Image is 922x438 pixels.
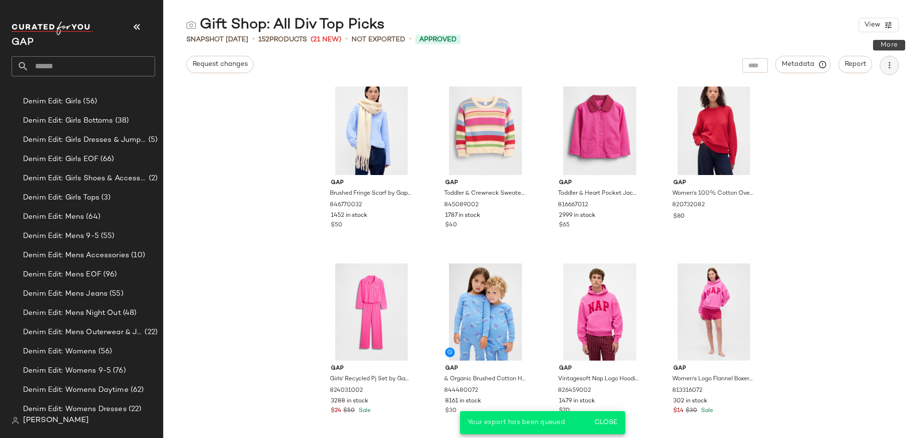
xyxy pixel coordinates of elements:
[311,35,341,45] span: (21 New)
[101,269,117,280] span: (96)
[147,173,158,184] span: (2)
[331,364,412,373] span: Gap
[864,21,880,29] span: View
[673,397,707,406] span: 302 in stock
[672,387,703,395] span: 813316072
[330,387,363,395] span: 824031002
[331,212,367,220] span: 1452 in stock
[558,189,639,198] span: Toddler & Heart Pocket Jacket by Gap [PERSON_NAME] Pink Size 18-24 M
[23,385,129,396] span: Denim Edit: Womens Daytime
[559,221,570,230] span: $65
[143,327,158,338] span: (22)
[186,20,196,30] img: svg%3e
[108,288,123,300] span: (55)
[673,213,685,221] span: $80
[437,263,534,361] img: cn60708550.jpg
[23,115,113,126] span: Denim Edit: Girls Bottoms
[84,212,100,223] span: (64)
[330,375,411,384] span: Girls' Recycled Pj Set by Gap Bright Fuchsia Size 6
[129,250,146,261] span: (10)
[357,408,371,414] span: Sale
[409,34,412,45] span: •
[146,135,158,146] span: (5)
[331,397,368,406] span: 3288 in stock
[23,173,147,184] span: Denim Edit: Girls Shoes & Accessories
[444,201,479,210] span: 845089002
[590,414,621,431] button: Close
[345,34,348,45] span: •
[594,419,618,426] span: Close
[672,375,753,384] span: Women's Logo Flannel Boxer Shorts by Gap Pink Gingham Size S
[419,35,457,45] span: Approved
[121,308,137,319] span: (48)
[129,385,144,396] span: (62)
[23,212,84,223] span: Denim Edit: Mens
[252,34,255,45] span: •
[23,192,99,203] span: Denim Edit: Girls Tops
[331,179,412,188] span: Gap
[559,407,570,415] span: $70
[559,397,595,406] span: 1479 in stock
[673,179,754,188] span: Gap
[23,269,101,280] span: Denim Edit: Mens EOF
[445,407,457,415] span: $30
[12,417,19,425] img: svg%3e
[673,407,684,415] span: $14
[468,419,565,426] span: Your export has been queued
[672,189,753,198] span: Women's 100% Cotton Oversized Sweater by Gap Modern Red Size L
[23,135,146,146] span: Denim Edit: Girls Dresses & Jumpsuits
[23,308,121,319] span: Denim Edit: Mens Night Out
[444,387,478,395] span: 844480072
[23,415,89,426] span: [PERSON_NAME]
[558,375,639,384] span: Vintagesoft Nap Logo Hoodie by Gap Standout Pink Size XS
[186,35,248,45] span: Snapshot [DATE]
[127,404,142,415] span: (22)
[331,407,341,415] span: $24
[111,365,126,376] span: (76)
[23,288,108,300] span: Denim Edit: Mens Jeans
[258,35,307,45] div: Products
[330,189,411,198] span: Brushed Fringe Scarf by Gap Ivory Beige Frost One Size
[559,212,595,220] span: 2999 in stock
[844,61,866,68] span: Report
[331,221,342,230] span: $50
[81,96,97,107] span: (56)
[445,397,481,406] span: 8161 in stock
[859,18,899,32] button: View
[445,212,480,220] span: 1787 in stock
[323,263,420,361] img: cn59938816.jpg
[445,179,526,188] span: Gap
[838,56,872,73] button: Report
[551,263,648,361] img: cn60387574.jpg
[23,250,129,261] span: Denim Edit: Mens Accessories
[99,192,110,203] span: (3)
[23,404,127,415] span: Denim Edit: Womens Dresses
[444,189,525,198] span: Toddler & Crewneck Sweater by Gap Happy Stripe Size 4 YRS
[186,56,254,73] button: Request changes
[352,35,405,45] span: Not Exported
[23,154,98,165] span: Denim Edit: Girls EOF
[330,201,362,210] span: 846770032
[558,387,591,395] span: 826459002
[444,375,525,384] span: & Organic Brushed Cotton Holiday Pj Set by Gap Hanukkah Size 6 YRS
[23,327,143,338] span: Denim Edit: Mens Outerwear & Jackets
[113,115,129,126] span: (38)
[258,36,269,43] span: 152
[12,22,93,35] img: cfy_white_logo.C9jOOHJF.svg
[98,154,114,165] span: (66)
[673,364,754,373] span: Gap
[23,231,99,242] span: Denim Edit: Mens 9-5
[672,201,705,210] span: 820732082
[776,56,831,73] button: Metadata
[686,407,697,415] span: $30
[23,96,81,107] span: Denim Edit: Girls
[666,263,762,361] img: cn60672651.jpg
[445,221,457,230] span: $40
[186,15,385,35] div: Gift Shop: All Div Top Picks
[558,201,588,210] span: 816667012
[559,179,640,188] span: Gap
[97,346,112,357] span: (56)
[23,346,97,357] span: Denim Edit: Womens
[445,364,526,373] span: Gap
[559,364,640,373] span: Gap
